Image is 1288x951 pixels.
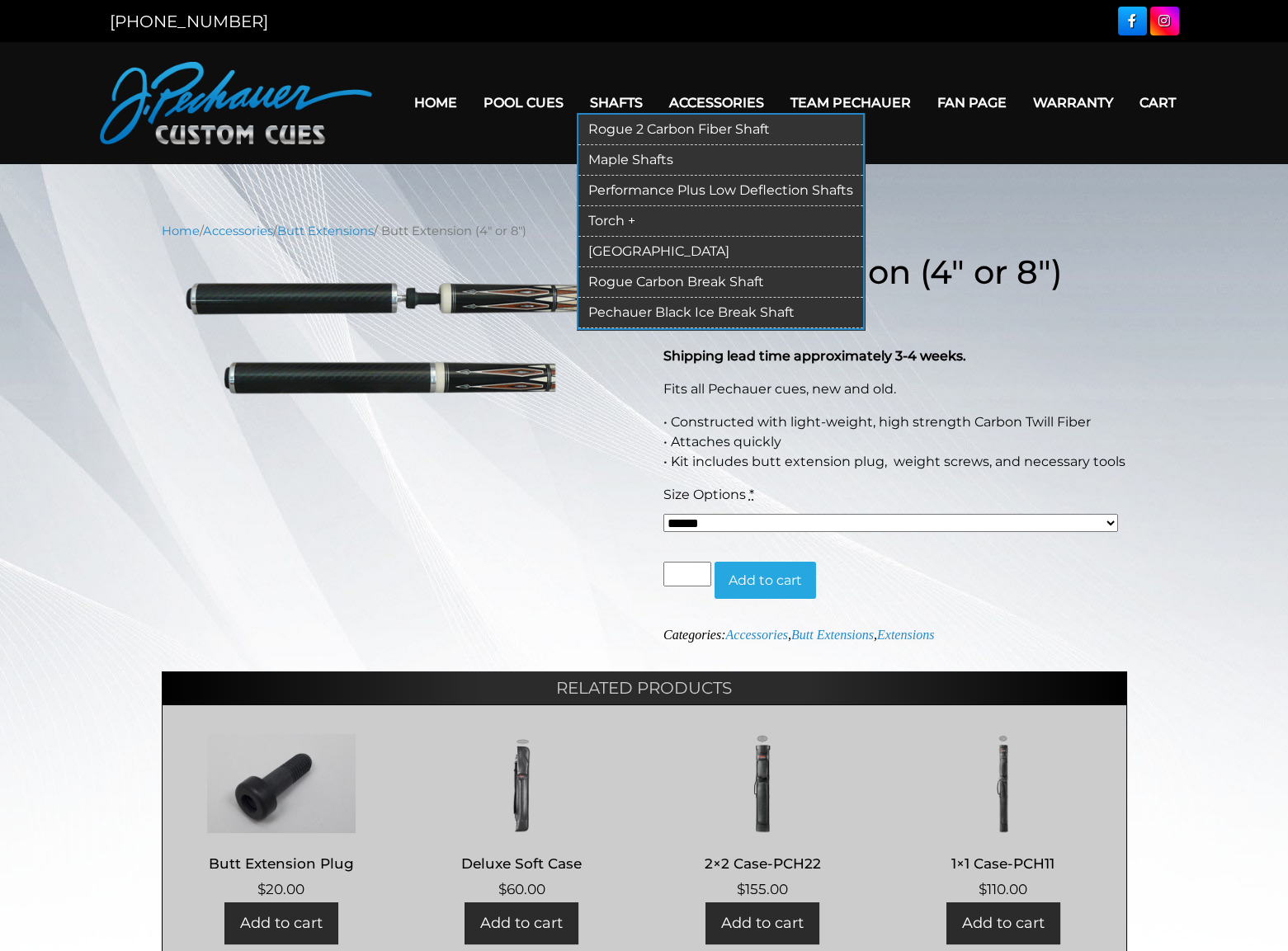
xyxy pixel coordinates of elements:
[162,224,200,238] a: Home
[577,82,656,124] a: Shafts
[179,848,385,878] h2: Butt Extension Plug
[470,82,577,124] a: Pool Cues
[737,881,745,897] span: $
[257,881,266,897] span: $
[162,273,625,402] img: 8 Butt Extension
[946,902,1060,944] a: Add to cart: “1x1 Case-PCH11”
[578,115,863,145] a: Rogue 2 Carbon Fiber Shaft
[660,848,866,878] h2: 2×2 Case-PCH22
[660,734,866,900] a: 2×2 Case-PCH22 $155.00
[419,734,625,900] a: Deluxe Soft Case $60.00
[979,881,1027,897] bdi: 110.00
[498,881,545,897] bdi: 60.00
[877,628,934,642] a: Extensions
[498,881,507,897] span: $
[179,734,385,900] a: Butt Extension Plug $20.00
[100,62,372,144] img: Pechauer Custom Cues
[578,145,863,176] a: Maple Shafts
[737,881,788,897] bdi: 155.00
[900,848,1106,878] h2: 1×1 Case-PCH11
[203,224,273,238] a: Accessories
[162,671,1127,704] h2: Related products
[725,628,788,642] a: Accessories
[419,848,625,878] h2: Deluxe Soft Case
[777,82,924,124] a: Team Pechauer
[257,881,304,897] bdi: 20.00
[401,82,470,124] a: Home
[419,734,625,833] img: Deluxe Soft Case
[663,412,1127,472] p: • Constructed with light-weight, high strength Carbon Twill Fiber • Attaches quickly • Kit includ...
[162,222,1127,240] nav: Breadcrumb
[578,176,863,206] a: Performance Plus Low Deflection Shafts
[179,734,385,833] img: Butt Extension Plug
[979,881,987,897] span: $
[663,628,934,642] span: Categories: , ,
[578,237,863,267] a: [GEOGRAPHIC_DATA]
[224,902,338,944] a: Add to cart: “Butt Extension Plug”
[900,734,1106,900] a: 1×1 Case-PCH11 $110.00
[578,267,863,298] a: Rogue Carbon Break Shaft
[1020,82,1126,124] a: Warranty
[924,82,1020,124] a: Fan Page
[277,224,374,238] a: Butt Extensions
[663,562,711,586] input: Product quantity
[715,562,816,600] button: Add to cart
[663,252,1127,292] h1: Butt Extension (4″ or 8″)
[663,379,1127,399] p: Fits all Pechauer cues, new and old.
[660,734,866,833] img: 2x2 Case-PCH22
[656,82,777,124] a: Accessories
[900,734,1106,833] img: 1x1 Case-PCH11
[663,487,746,502] span: Size Options
[705,902,819,944] a: Add to cart: “2x2 Case-PCH22”
[578,206,863,237] a: Torch +
[465,902,578,944] a: Add to cart: “Deluxe Soft Case”
[110,12,268,31] a: [PHONE_NUMBER]
[663,348,966,364] strong: Shipping lead time approximately 3-4 weeks.
[1126,82,1189,124] a: Cart
[791,628,874,642] a: Butt Extensions
[749,487,754,502] abbr: required
[578,298,863,328] a: Pechauer Black Ice Break Shaft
